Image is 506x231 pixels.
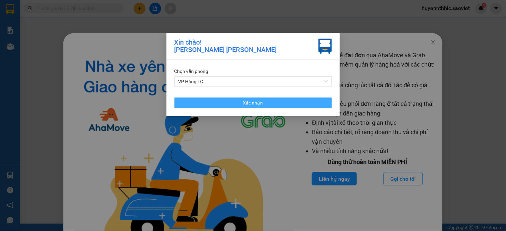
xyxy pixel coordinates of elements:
[174,39,277,54] div: Xin chào! [PERSON_NAME] [PERSON_NAME]
[174,98,332,108] button: Xác nhận
[243,99,263,107] span: Xác nhận
[174,68,332,75] div: Chọn văn phòng
[319,39,332,54] img: vxr-icon
[178,77,328,87] span: VP Hàng LC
